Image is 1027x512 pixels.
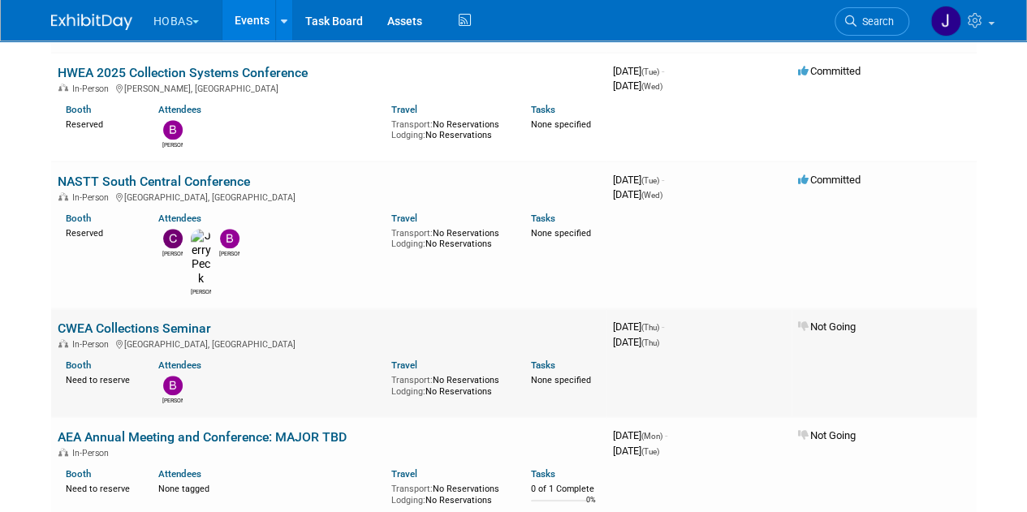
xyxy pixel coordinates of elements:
[662,65,664,77] span: -
[391,495,425,506] span: Lodging:
[531,375,591,385] span: None specified
[66,116,135,131] div: Reserved
[58,84,68,92] img: In-Person Event
[613,336,659,348] span: [DATE]
[72,339,114,350] span: In-Person
[391,480,507,506] div: No Reservations No Reservations
[857,15,894,28] span: Search
[613,174,664,186] span: [DATE]
[662,174,664,186] span: -
[391,119,433,130] span: Transport:
[798,321,856,333] span: Not Going
[58,81,600,94] div: [PERSON_NAME], [GEOGRAPHIC_DATA]
[613,80,662,92] span: [DATE]
[66,480,135,495] div: Need to reserve
[158,213,201,224] a: Attendees
[662,321,664,333] span: -
[641,82,662,91] span: (Wed)
[158,359,201,371] a: Attendees
[158,104,201,115] a: Attendees
[391,225,507,250] div: No Reservations No Reservations
[531,213,555,224] a: Tasks
[835,7,909,36] a: Search
[531,468,555,480] a: Tasks
[162,140,183,149] div: Bijan Khamanian
[219,248,239,258] div: Brad Hunemuller
[641,67,659,76] span: (Tue)
[665,429,667,441] span: -
[613,429,667,441] span: [DATE]
[391,375,433,385] span: Transport:
[58,65,308,80] a: HWEA 2025 Collection Systems Conference
[58,339,68,347] img: In-Person Event
[798,429,856,441] span: Not Going
[613,65,664,77] span: [DATE]
[391,104,417,115] a: Travel
[391,213,417,224] a: Travel
[220,229,239,248] img: Brad Hunemuller
[391,239,425,249] span: Lodging:
[798,174,861,186] span: Committed
[58,321,211,336] a: CWEA Collections Seminar
[163,120,183,140] img: Bijan Khamanian
[391,484,433,494] span: Transport:
[66,213,91,224] a: Booth
[163,229,183,248] img: Cole Grinnell
[798,65,861,77] span: Committed
[930,6,961,37] img: Jeffrey LeBlanc
[66,225,135,239] div: Reserved
[531,119,591,130] span: None specified
[391,386,425,397] span: Lodging:
[72,192,114,203] span: In-Person
[162,248,183,258] div: Cole Grinnell
[613,188,662,200] span: [DATE]
[58,337,600,350] div: [GEOGRAPHIC_DATA], [GEOGRAPHIC_DATA]
[391,116,507,141] div: No Reservations No Reservations
[641,338,659,347] span: (Thu)
[158,480,379,495] div: None tagged
[72,84,114,94] span: In-Person
[191,229,211,286] img: Jerry Peck
[641,323,659,332] span: (Thu)
[391,359,417,371] a: Travel
[58,192,68,200] img: In-Person Event
[66,468,91,480] a: Booth
[51,14,132,30] img: ExhibitDay
[58,190,600,203] div: [GEOGRAPHIC_DATA], [GEOGRAPHIC_DATA]
[531,359,555,371] a: Tasks
[641,176,659,185] span: (Tue)
[391,228,433,239] span: Transport:
[58,448,68,456] img: In-Person Event
[72,448,114,458] span: In-Person
[162,395,183,405] div: Bryant Welch
[58,429,347,445] a: AEA Annual Meeting and Conference: MAJOR TBD
[158,468,201,480] a: Attendees
[531,228,591,239] span: None specified
[391,468,417,480] a: Travel
[391,130,425,140] span: Lodging:
[191,286,211,296] div: Jerry Peck
[641,191,662,200] span: (Wed)
[66,104,91,115] a: Booth
[641,447,659,456] span: (Tue)
[641,432,662,441] span: (Mon)
[531,104,555,115] a: Tasks
[613,445,659,457] span: [DATE]
[58,174,250,189] a: NASTT South Central Conference
[66,359,91,371] a: Booth
[531,484,600,495] div: 0 of 1 Complete
[613,321,664,333] span: [DATE]
[391,372,507,397] div: No Reservations No Reservations
[163,376,183,395] img: Bryant Welch
[66,372,135,386] div: Need to reserve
